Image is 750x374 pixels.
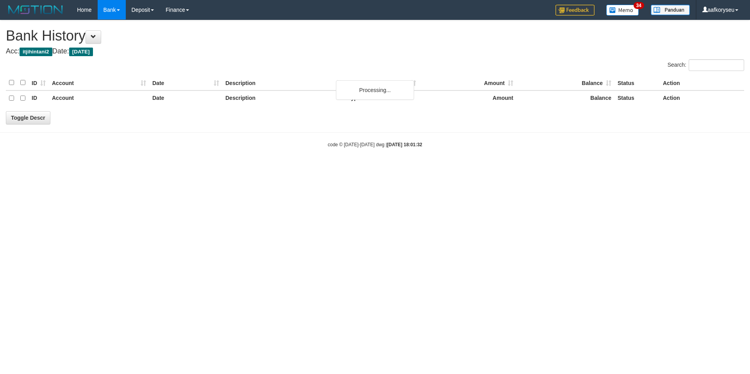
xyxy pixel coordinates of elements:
[614,75,660,90] th: Status
[614,90,660,106] th: Status
[49,90,149,106] th: Account
[6,111,50,124] a: Toggle Descr
[29,90,49,106] th: ID
[6,48,744,55] h4: Acc: Date:
[387,142,422,147] strong: [DATE] 18:01:32
[345,75,419,90] th: Type
[20,48,52,56] span: itjihintani2
[516,90,614,106] th: Balance
[6,28,744,44] h1: Bank History
[689,59,744,71] input: Search:
[634,2,644,9] span: 34
[668,59,744,71] label: Search:
[419,90,516,106] th: Amount
[69,48,93,56] span: [DATE]
[222,90,345,106] th: Description
[49,75,149,90] th: Account
[606,5,639,16] img: Button%20Memo.svg
[6,4,65,16] img: MOTION_logo.png
[516,75,614,90] th: Balance
[555,5,595,16] img: Feedback.jpg
[222,75,345,90] th: Description
[419,75,516,90] th: Amount
[660,90,744,106] th: Action
[660,75,744,90] th: Action
[149,90,222,106] th: Date
[328,142,422,147] small: code © [DATE]-[DATE] dwg |
[336,80,414,100] div: Processing...
[29,75,49,90] th: ID
[651,5,690,15] img: panduan.png
[149,75,222,90] th: Date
